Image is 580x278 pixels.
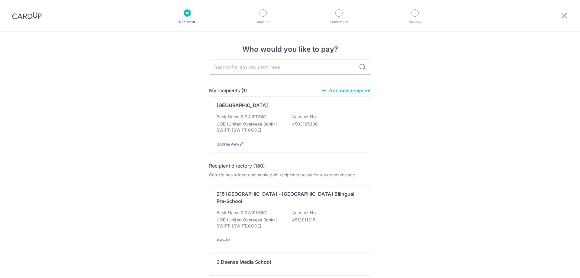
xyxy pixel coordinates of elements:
p: 4513011215 [292,217,360,223]
p: Account No: [292,114,317,120]
h5: My recipients (1) [209,87,247,94]
p: [GEOGRAPHIC_DATA] [217,102,268,109]
a: Add new recipient [321,87,371,93]
p: UOB (United Overseas Bank) | SWIFT: [SWIFT_CODE] [217,121,284,133]
img: CardUp [12,12,42,19]
a: Update/View [217,142,239,146]
p: Bank Name & SWIFT/BIC: [217,210,267,216]
p: Document [317,19,361,25]
p: 3 Dsense Media School [217,258,271,266]
h4: Who would you like to pay? [209,44,371,55]
p: Review [393,19,437,25]
input: Search for any recipient here [209,60,371,75]
a: View [217,238,225,242]
p: Amount [241,19,285,25]
p: 4503125336 [292,121,360,127]
p: 215 [GEOGRAPHIC_DATA] - [GEOGRAPHIC_DATA] Bilingual Pre-School [217,190,356,205]
p: UOB (United Overseas Bank) | SWIFT: [SWIFT_CODE] [217,217,284,229]
p: Recipient [165,19,210,25]
p: Bank Name & SWIFT/BIC: [217,114,267,120]
p: Account No: [292,210,317,216]
h5: Recipient directory (180) [209,162,265,169]
iframe: Opens a widget where you can find more information [541,260,574,275]
div: CardUp has added commonly-paid recipients below for your convenience. [209,172,371,178]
